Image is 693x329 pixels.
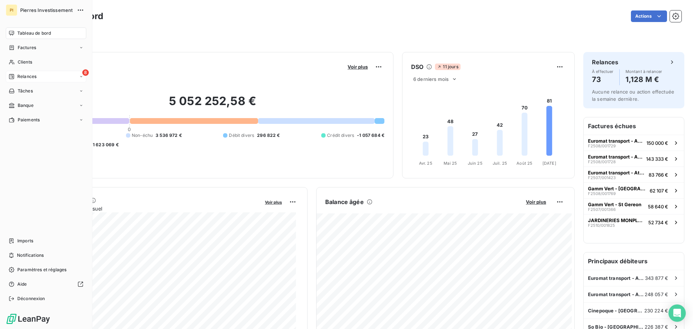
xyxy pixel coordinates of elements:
h6: Principaux débiteurs [584,252,684,270]
span: Chiffre d'affaires mensuel [41,205,260,212]
a: Aide [6,278,86,290]
span: Crédit divers [327,132,354,139]
span: Gamm Vert - St Gereon [588,202,641,207]
span: Voir plus [526,199,546,205]
h6: Balance âgée [325,198,364,206]
span: Euromat transport - Athis Mons (Bai [588,291,645,297]
h6: Factures échues [584,117,684,135]
span: -1 057 684 € [357,132,384,139]
span: Montant à relancer [626,69,662,74]
span: Aide [17,281,27,287]
span: Aucune relance ou action effectuée la semaine dernière. [592,89,674,102]
span: Euromat transport - Athis Mons (Bai [588,170,646,176]
span: F2508/001769 [588,191,616,196]
button: Actions [631,10,667,22]
span: 62 107 € [650,188,668,194]
span: 150 000 € [646,140,668,146]
div: Open Intercom Messenger [668,304,686,322]
span: Voir plus [265,200,282,205]
span: Tâches [18,88,33,94]
span: Euromat transport - Athis Mons (Bai [588,154,643,160]
span: F2507/001423 [588,176,616,180]
span: 0 [128,126,131,132]
span: Déconnexion [17,295,45,302]
tspan: Juin 25 [468,161,483,166]
span: F2510/001825 [588,223,615,228]
span: F2507/001366 [588,207,616,212]
span: Clients [18,59,32,65]
button: Voir plus [263,199,284,205]
button: Voir plus [524,199,548,205]
span: 52 734 € [648,220,668,225]
button: Gamm Vert - [GEOGRAPHIC_DATA]F2508/00176962 107 € [584,182,684,198]
h6: DSO [411,62,423,71]
h6: Relances [592,58,618,66]
span: 343 877 € [645,275,668,281]
button: Gamm Vert - St GereonF2507/00136658 640 € [584,198,684,214]
span: 8 [82,69,89,76]
span: Euromat transport - Athis Mons (Bai [588,138,644,144]
span: F2508/001728 [588,160,616,164]
span: Non-échu [132,132,153,139]
span: Paiements [18,117,40,123]
tspan: Avr. 25 [419,161,432,166]
span: Relances [17,73,36,80]
span: Tableau de bord [17,30,51,36]
h2: 5 052 252,58 € [41,94,384,116]
tspan: Juil. 25 [493,161,507,166]
tspan: [DATE] [542,161,556,166]
span: Voir plus [348,64,368,70]
span: Euromat transport - Athis Mons (Bai [588,275,645,281]
tspan: Août 25 [517,161,532,166]
span: -1 623 069 € [91,142,119,148]
span: Factures [18,44,36,51]
button: Euromat transport - Athis Mons (BaiF2508/001729150 000 € [584,135,684,151]
span: Banque [18,102,34,109]
img: Logo LeanPay [6,313,51,325]
span: Paramètres et réglages [17,267,66,273]
span: 11 jours [435,64,460,70]
span: 296 822 € [257,132,280,139]
span: Pierres Investissement [20,7,73,13]
span: JARDINERIES MONPLAISIR NEUVILLE [588,217,645,223]
button: Euromat transport - Athis Mons (BaiF2507/00142383 766 € [584,166,684,182]
span: Cinepoque - [GEOGRAPHIC_DATA] (75006) [588,308,644,313]
span: Gamm Vert - [GEOGRAPHIC_DATA] [588,186,647,191]
h4: 73 [592,74,614,85]
span: 58 640 € [648,204,668,209]
tspan: Mai 25 [444,161,457,166]
span: Débit divers [229,132,254,139]
span: 248 057 € [645,291,668,297]
button: Voir plus [345,64,370,70]
span: F2508/001729 [588,144,616,148]
span: À effectuer [592,69,614,74]
h4: 1,128 M € [626,74,662,85]
span: 83 766 € [649,172,668,178]
span: 143 333 € [646,156,668,162]
span: 3 536 972 € [156,132,182,139]
button: Euromat transport - Athis Mons (BaiF2508/001728143 333 € [584,151,684,166]
span: Imports [17,238,33,244]
span: 6 derniers mois [413,76,449,82]
span: Notifications [17,252,44,259]
span: 230 224 € [644,308,668,313]
button: JARDINERIES MONPLAISIR NEUVILLEF2510/00182552 734 € [584,214,684,230]
div: PI [6,4,17,16]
